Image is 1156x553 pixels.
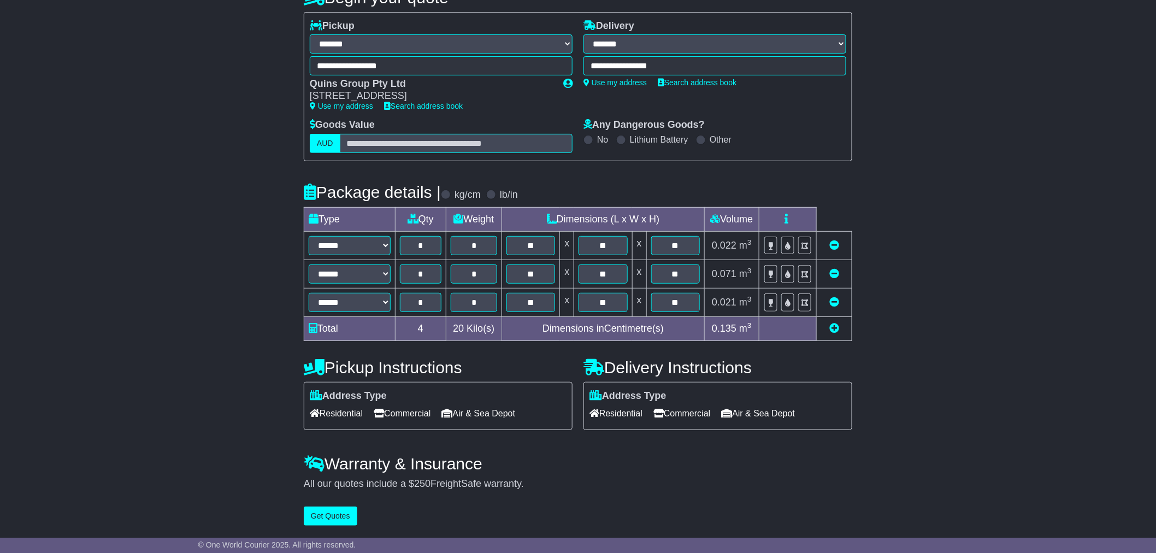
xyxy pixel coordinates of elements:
label: kg/cm [455,189,481,201]
sup: 3 [747,267,752,275]
span: m [739,240,752,251]
span: © One World Courier 2025. All rights reserved. [198,540,356,549]
span: Residential [310,405,363,422]
label: Lithium Battery [630,134,688,145]
h4: Pickup Instructions [304,358,573,376]
span: 0.021 [712,297,736,308]
a: Search address book [658,78,736,87]
span: Residential [589,405,642,422]
a: Remove this item [829,297,839,308]
sup: 3 [747,295,752,303]
td: Total [304,317,396,341]
span: Commercial [374,405,430,422]
span: 0.022 [712,240,736,251]
td: x [632,288,646,316]
label: AUD [310,134,340,153]
label: Address Type [589,390,667,402]
label: Other [710,134,732,145]
div: All our quotes include a $ FreightSafe warranty. [304,478,852,490]
label: lb/in [500,189,518,201]
span: 0.071 [712,268,736,279]
label: Delivery [583,20,634,32]
span: Air & Sea Depot [442,405,516,422]
a: Use my address [310,102,373,110]
span: m [739,323,752,334]
td: 4 [396,317,446,341]
td: Qty [396,207,446,231]
td: x [560,260,574,288]
td: Volume [704,207,759,231]
a: Remove this item [829,268,839,279]
a: Use my address [583,78,647,87]
h4: Package details | [304,183,441,201]
div: Quins Group Pty Ltd [310,78,552,90]
a: Remove this item [829,240,839,251]
div: [STREET_ADDRESS] [310,90,552,102]
h4: Delivery Instructions [583,358,852,376]
td: x [632,260,646,288]
label: Any Dangerous Goods? [583,119,705,131]
h4: Warranty & Insurance [304,455,852,473]
span: Air & Sea Depot [722,405,795,422]
span: 0.135 [712,323,736,334]
label: Pickup [310,20,355,32]
span: 250 [414,478,430,489]
span: m [739,268,752,279]
sup: 3 [747,321,752,330]
td: Weight [446,207,502,231]
a: Add new item [829,323,839,334]
td: x [560,288,574,316]
td: x [632,231,646,260]
td: x [560,231,574,260]
td: Dimensions in Centimetre(s) [502,317,705,341]
a: Search address book [384,102,463,110]
td: Dimensions (L x W x H) [502,207,705,231]
sup: 3 [747,238,752,246]
td: Type [304,207,396,231]
label: Address Type [310,390,387,402]
span: 20 [453,323,464,334]
label: Goods Value [310,119,375,131]
label: No [597,134,608,145]
button: Get Quotes [304,507,357,526]
span: m [739,297,752,308]
td: Kilo(s) [446,317,502,341]
span: Commercial [653,405,710,422]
